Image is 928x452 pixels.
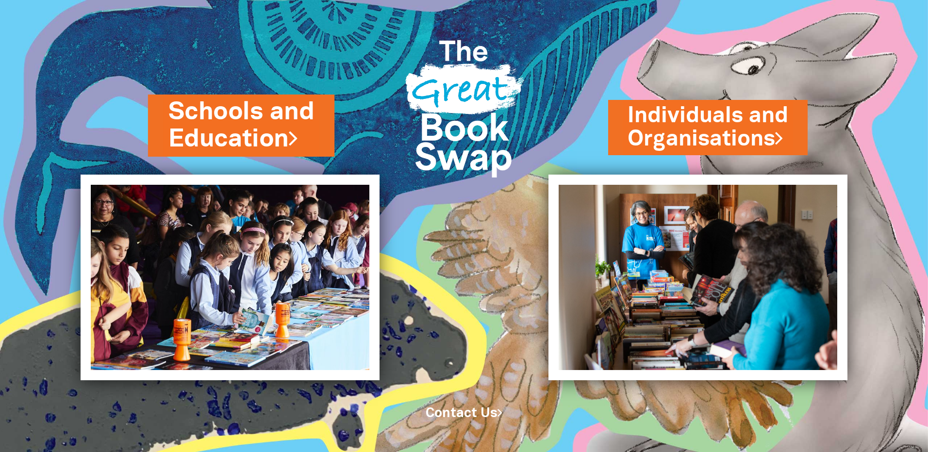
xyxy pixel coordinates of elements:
img: Great Bookswap logo [394,12,534,197]
a: Schools andEducation [168,95,314,156]
a: Contact Us [426,407,502,420]
a: Individuals andOrganisations [628,100,788,154]
img: Individuals and Organisations [548,175,847,380]
img: Schools and Education [81,175,379,380]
